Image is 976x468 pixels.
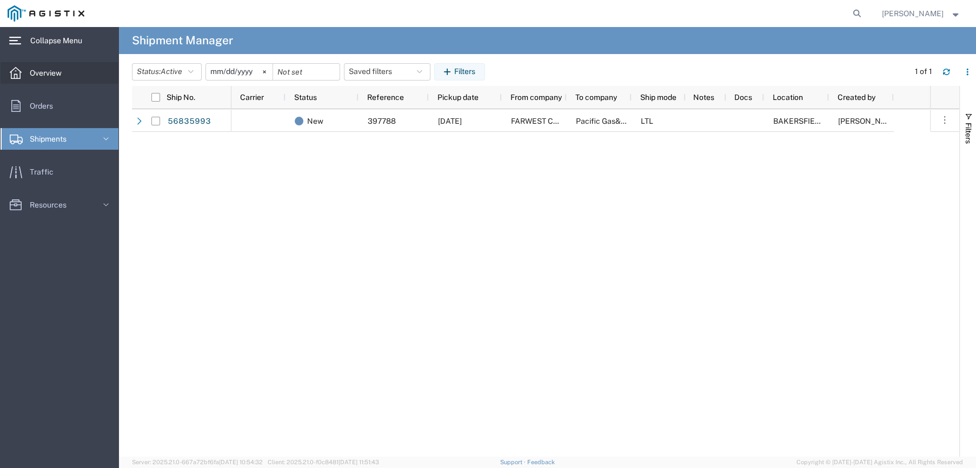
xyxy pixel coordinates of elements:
span: FARWEST CORROSION CONTROL CO. [511,117,643,125]
button: Filters [434,63,485,81]
span: Pacific Gas&Electric [576,117,648,125]
button: Saved filters [344,63,430,81]
span: From company [510,93,562,102]
span: Collapse Menu [30,30,90,51]
span: Active [161,67,182,76]
a: Support [500,459,527,465]
button: Status:Active [132,63,202,81]
span: [DATE] 10:54:32 [219,459,263,465]
span: BAKERSFIELD [773,117,825,125]
span: DANIEL BERNAL [882,8,944,19]
input: Not set [206,64,273,80]
span: Orders [30,95,61,117]
input: Not set [273,64,340,80]
h4: Shipment Manager [132,27,233,54]
span: Pickup date [437,93,479,102]
span: 397788 [368,117,396,125]
button: [PERSON_NAME] [881,7,961,20]
span: DANIEL BERNAL [838,117,900,125]
a: Orders [1,95,118,117]
img: logo [8,5,84,22]
span: 09/16/2025 [438,117,462,125]
span: [DATE] 11:51:43 [338,459,379,465]
span: Client: 2025.21.0-f0c8481 [268,459,379,465]
a: 56835993 [167,112,211,130]
a: Overview [1,62,118,84]
a: Resources [1,194,118,216]
span: New [307,110,323,132]
span: Shipments [30,128,74,150]
a: Shipments [1,128,118,150]
a: Feedback [527,459,554,465]
span: Resources [30,194,74,216]
span: Created by [838,93,875,102]
span: Traffic [30,161,61,183]
span: Overview [30,62,69,84]
span: Copyright © [DATE]-[DATE] Agistix Inc., All Rights Reserved [796,458,963,467]
span: Ship No. [167,93,195,102]
span: LTL [641,117,653,125]
span: Status [294,93,317,102]
span: Filters [964,123,973,144]
span: Server: 2025.21.0-667a72bf6fa [132,459,263,465]
div: 1 of 1 [915,66,934,77]
span: To company [575,93,617,102]
a: Traffic [1,161,118,183]
span: Carrier [240,93,264,102]
span: Notes [693,93,714,102]
span: Reference [367,93,404,102]
span: Docs [734,93,752,102]
span: Location [773,93,803,102]
span: Ship mode [640,93,676,102]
